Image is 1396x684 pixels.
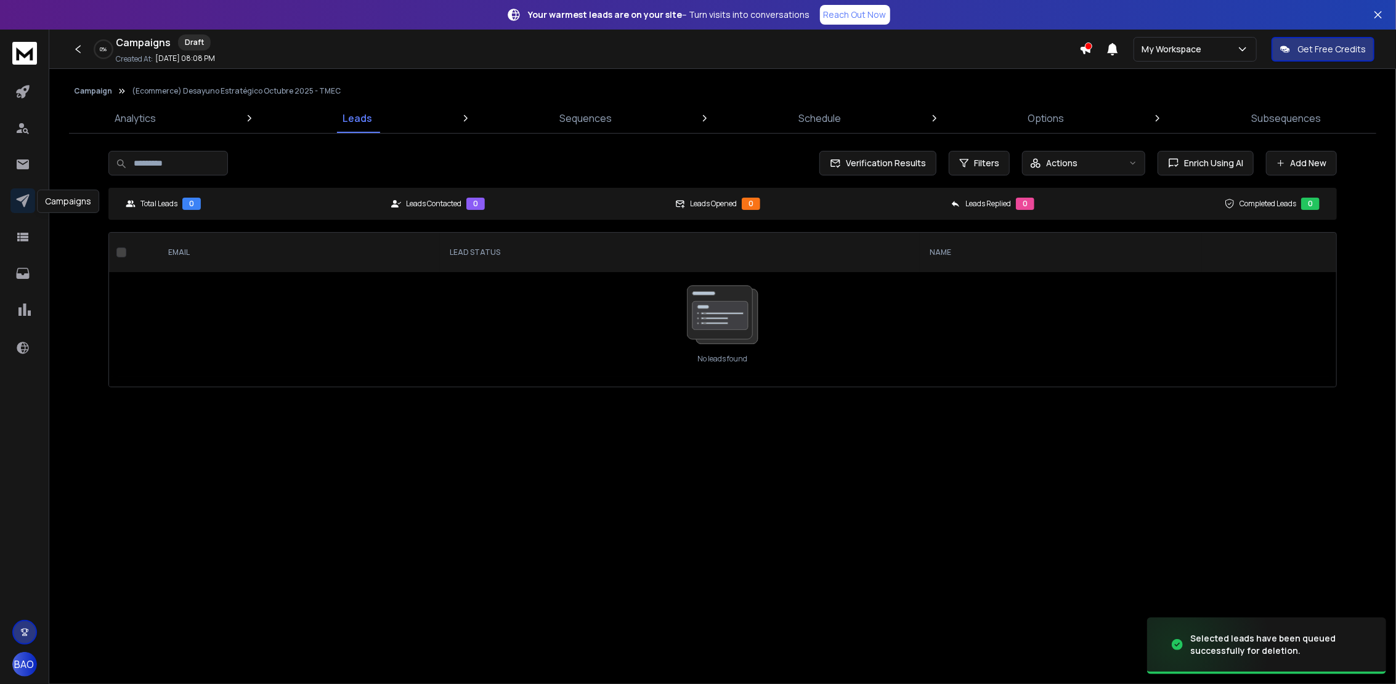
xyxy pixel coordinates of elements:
[529,9,810,21] p: – Turn visits into conversations
[1251,111,1321,126] p: Subsequences
[158,233,440,272] th: EMAIL
[1266,151,1337,175] button: Add New
[1158,151,1254,175] button: Enrich Using AI
[12,652,37,677] button: BAO
[819,151,936,175] button: Verification Results
[12,42,37,65] img: logo
[145,73,196,81] div: Palabras clave
[798,111,841,126] p: Schedule
[131,71,141,81] img: tab_keywords_by_traffic_grey.svg
[406,199,461,209] p: Leads Contacted
[343,111,372,126] p: Leads
[155,54,215,63] p: [DATE] 08:08 PM
[1297,43,1366,55] p: Get Free Credits
[791,103,848,133] a: Schedule
[1301,198,1320,210] div: 0
[1272,37,1374,62] button: Get Free Credits
[949,151,1010,175] button: Filters
[65,73,94,81] div: Dominio
[466,198,485,210] div: 0
[841,157,926,169] span: Verification Results
[37,190,99,213] div: Campaigns
[116,35,171,50] h1: Campaigns
[690,199,737,209] p: Leads Opened
[1240,199,1296,209] p: Completed Leads
[697,354,747,364] p: No leads found
[100,46,107,53] p: 0 %
[34,20,60,30] div: v 4.0.25
[552,103,619,133] a: Sequences
[1179,157,1243,169] span: Enrich Using AI
[1021,103,1072,133] a: Options
[107,103,163,133] a: Analytics
[1142,43,1206,55] p: My Workspace
[559,111,612,126] p: Sequences
[824,9,887,21] p: Reach Out Now
[140,199,177,209] p: Total Leads
[974,157,999,169] span: Filters
[132,86,341,96] p: (Ecommerce) Desayuno Estratégico Octubre 2025 - TMEC
[116,54,153,64] p: Created At:
[32,32,91,42] div: Dominio: [URL]
[965,199,1011,209] p: Leads Replied
[1244,103,1328,133] a: Subsequences
[20,20,30,30] img: logo_orange.svg
[20,32,30,42] img: website_grey.svg
[178,34,211,50] div: Draft
[1046,157,1077,169] p: Actions
[742,198,760,210] div: 0
[51,71,61,81] img: tab_domain_overview_orange.svg
[1028,111,1065,126] p: Options
[115,111,156,126] p: Analytics
[1147,608,1270,682] img: image
[335,103,379,133] a: Leads
[74,86,112,96] button: Campaign
[1016,198,1034,210] div: 0
[920,233,1202,272] th: NAME
[1190,632,1371,657] div: Selected leads have been queued successfully for deletion.
[529,9,683,20] strong: Your warmest leads are on your site
[820,5,890,25] a: Reach Out Now
[182,198,201,210] div: 0
[440,233,919,272] th: LEAD STATUS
